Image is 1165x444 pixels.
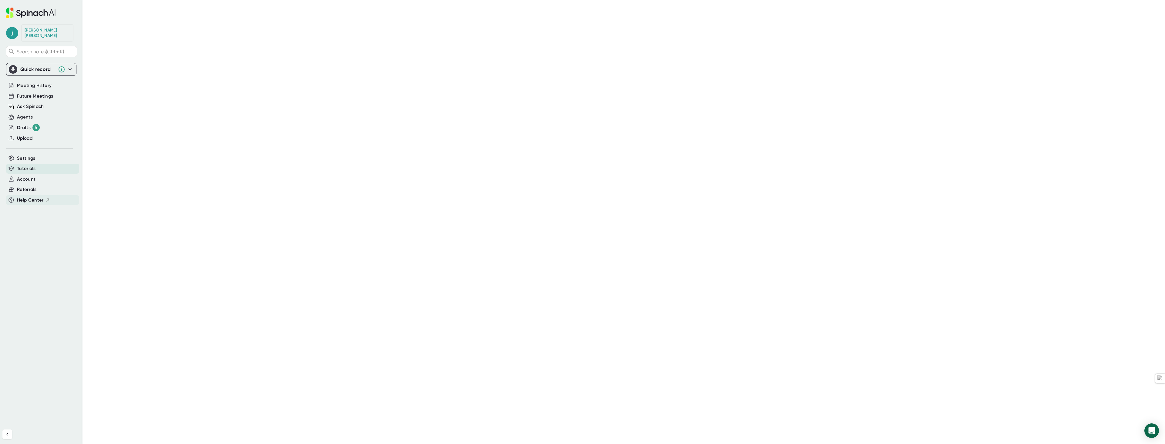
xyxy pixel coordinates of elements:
[17,186,36,193] button: Referrals
[32,124,40,131] div: 5
[17,176,35,183] button: Account
[17,165,35,172] button: Tutorials
[17,49,75,55] span: Search notes (Ctrl + K)
[17,124,40,131] button: Drafts 5
[25,28,70,38] div: James Arterburn
[17,197,50,204] button: Help Center
[17,93,53,100] button: Future Meetings
[17,135,32,142] button: Upload
[17,155,35,162] button: Settings
[17,114,33,121] button: Agents
[6,27,18,39] span: j
[17,82,52,89] button: Meeting History
[2,429,12,439] button: Collapse sidebar
[17,103,44,110] button: Ask Spinach
[9,63,74,75] div: Quick record
[17,124,40,131] div: Drafts
[17,197,44,204] span: Help Center
[1144,423,1159,438] div: Open Intercom Messenger
[20,66,55,72] div: Quick record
